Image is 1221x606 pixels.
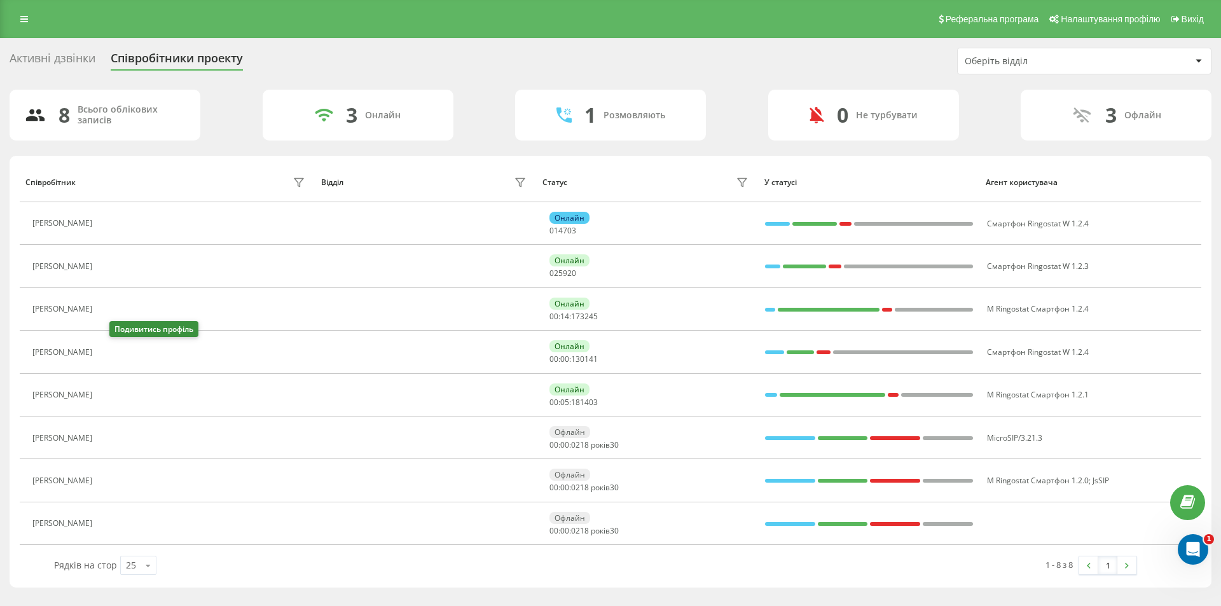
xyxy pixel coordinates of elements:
[549,354,580,364] font: 00:00:13
[549,397,580,408] font: 00:05:18
[567,225,576,236] font: 03
[1106,560,1110,571] font: 1
[321,177,343,188] font: Відділ
[987,389,1089,400] font: M Ringostat Смартфон 1.2.1
[558,268,567,279] font: 59
[987,303,1089,314] font: M Ringostat Смартфон 1.2.4
[25,177,76,188] font: Співробітник
[1206,535,1211,543] font: 1
[555,341,584,352] font: Онлайн
[1178,534,1208,565] iframe: Живий чат у інтеркомі
[580,397,589,408] font: 14
[126,559,136,571] font: 25
[610,439,619,450] font: 30
[32,347,92,357] font: [PERSON_NAME]
[580,311,589,322] font: 32
[555,384,584,395] font: Онлайн
[114,324,193,334] font: Подивитись профіль
[580,354,589,364] font: 01
[555,298,584,309] font: Онлайн
[1105,101,1117,128] font: 3
[856,109,918,121] font: Не турбувати
[1093,475,1109,486] font: JsSIP
[32,303,92,314] font: [PERSON_NAME]
[32,475,92,486] font: [PERSON_NAME]
[549,525,580,536] font: 00:00:02
[549,482,580,493] font: 00:00:02
[580,525,610,536] font: 18 років
[10,50,95,65] font: Активні дзвінки
[542,177,567,188] font: Статус
[549,311,580,322] font: 00:14:17
[32,261,92,272] font: [PERSON_NAME]
[32,217,92,228] font: [PERSON_NAME]
[555,212,584,223] font: Онлайн
[555,427,585,437] font: Офлайн
[986,177,1058,188] font: Агент користувача
[589,354,598,364] font: 41
[555,513,585,523] font: Офлайн
[987,432,1042,443] font: MicroSIP/3.21.3
[987,261,1089,272] font: Смартфон Ringostat W 1.2.3
[32,432,92,443] font: [PERSON_NAME]
[54,559,117,571] font: Рядків на стор
[589,397,598,408] font: 03
[580,482,610,493] font: 18 років
[589,311,598,322] font: 45
[111,50,243,65] font: Співробітники проекту
[32,518,92,528] font: [PERSON_NAME]
[1182,14,1204,24] font: Вихід
[1124,109,1161,121] font: Офлайн
[837,101,848,128] font: 0
[32,389,92,400] font: [PERSON_NAME]
[987,218,1089,229] font: Смартфон Ringostat W 1.2.4
[604,109,665,121] font: Розмовляють
[555,469,585,480] font: Офлайн
[549,225,558,236] font: 01
[346,101,357,128] font: 3
[549,439,580,450] font: 00:00:02
[584,101,596,128] font: 1
[1061,14,1160,24] font: Налаштування профілю
[567,268,576,279] font: 20
[610,525,619,536] font: 30
[549,268,558,279] font: 02
[365,109,401,121] font: Онлайн
[965,55,1028,67] font: Оберіть відділ
[1045,559,1073,570] font: 1 - 8 з 8
[580,439,610,450] font: 18 років
[59,101,70,128] font: 8
[987,347,1089,357] font: Смартфон Ringostat W 1.2.4
[558,225,567,236] font: 47
[555,255,584,266] font: Онлайн
[987,475,1089,486] font: M Ringostat Смартфон 1.2.0
[78,103,158,126] font: Всього облікових записів
[610,482,619,493] font: 30
[764,177,797,188] font: У статусі
[946,14,1039,24] font: Реферальна програма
